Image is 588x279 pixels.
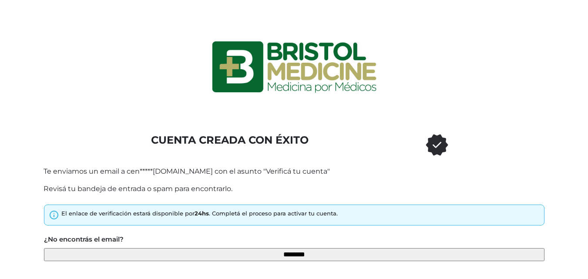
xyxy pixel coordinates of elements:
[126,134,334,147] h1: CUENTA CREADA CON ÉXITO
[44,166,545,177] p: Te enviamos un email a cen*****[DOMAIN_NAME] con el asunto "Verificá tu cuenta"
[44,184,545,194] p: Revisá tu bandeja de entrada o spam para encontrarlo.
[44,235,124,245] label: ¿No encontrás el email?
[61,209,338,218] div: El enlace de verificación estará disponible por . Completá el proceso para activar tu cuenta.
[195,210,209,217] strong: 24hs
[177,10,412,124] img: logo_ingresarbristol.jpg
